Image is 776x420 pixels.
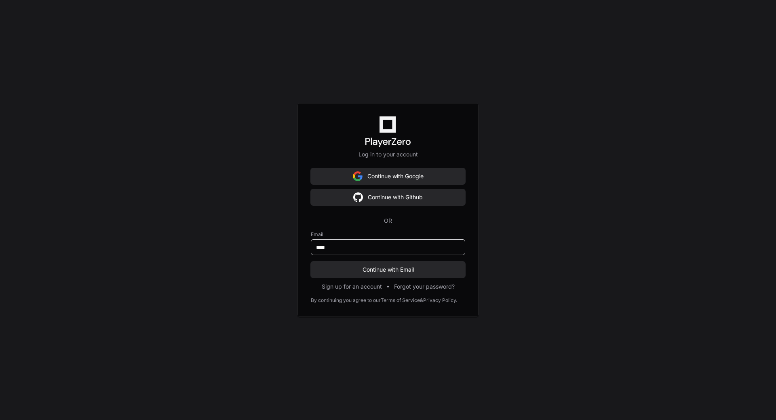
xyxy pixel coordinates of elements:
[311,231,465,238] label: Email
[423,297,457,304] a: Privacy Policy.
[353,189,363,205] img: Sign in with google
[381,297,420,304] a: Terms of Service
[420,297,423,304] div: &
[311,150,465,158] p: Log in to your account
[322,283,382,291] button: Sign up for an account
[311,168,465,184] button: Continue with Google
[394,283,455,291] button: Forgot your password?
[311,266,465,274] span: Continue with Email
[311,189,465,205] button: Continue with Github
[311,262,465,278] button: Continue with Email
[311,297,381,304] div: By continuing you agree to our
[381,217,395,225] span: OR
[353,168,363,184] img: Sign in with google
